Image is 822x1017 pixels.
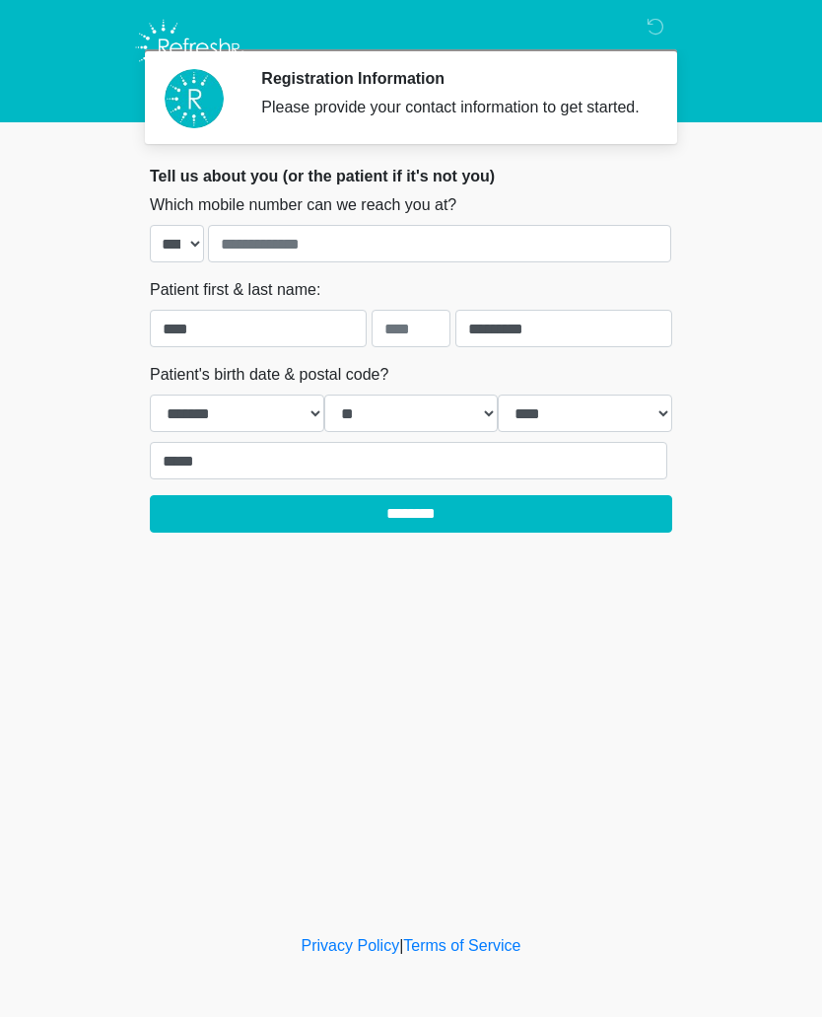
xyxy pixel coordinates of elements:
a: Privacy Policy [302,937,400,954]
div: Please provide your contact information to get started. [261,96,643,119]
label: Which mobile number can we reach you at? [150,193,456,217]
label: Patient's birth date & postal code? [150,363,388,387]
img: Agent Avatar [165,69,224,128]
a: Terms of Service [403,937,520,954]
h2: Tell us about you (or the patient if it's not you) [150,167,672,185]
label: Patient first & last name: [150,278,320,302]
a: | [399,937,403,954]
img: Refresh RX Logo [130,15,249,80]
